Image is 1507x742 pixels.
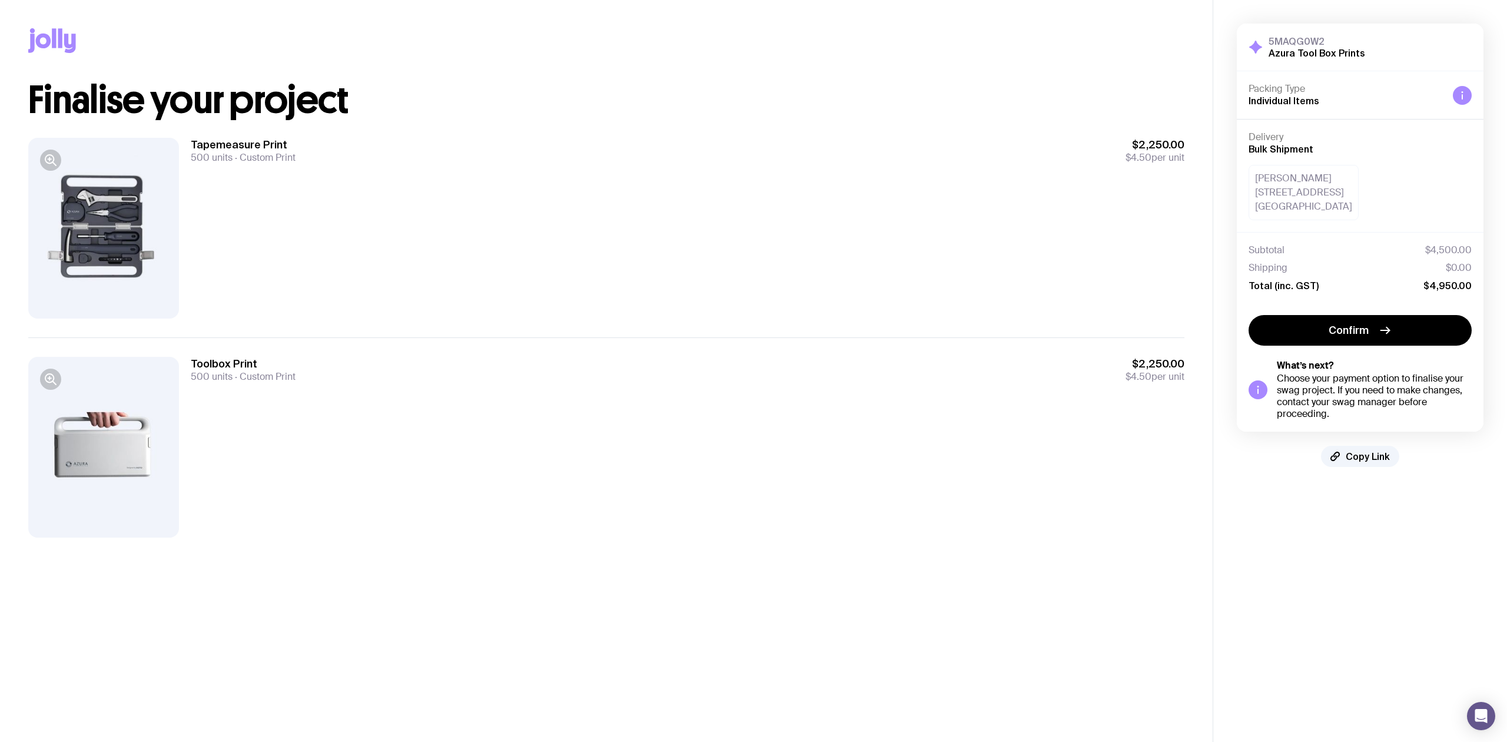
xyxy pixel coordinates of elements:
[1446,262,1472,274] span: $0.00
[1423,280,1472,291] span: $4,950.00
[1249,165,1359,220] div: [PERSON_NAME] [STREET_ADDRESS] [GEOGRAPHIC_DATA]
[1249,95,1319,106] span: Individual Items
[1249,131,1472,143] h4: Delivery
[1321,446,1399,467] button: Copy Link
[191,151,233,164] span: 500 units
[1277,373,1472,420] div: Choose your payment option to finalise your swag project. If you need to make changes, contact yo...
[1126,370,1151,383] span: $4.50
[233,370,296,383] span: Custom Print
[1249,262,1287,274] span: Shipping
[1249,144,1313,154] span: Bulk Shipment
[191,357,296,371] h3: Toolbox Print
[191,370,233,383] span: 500 units
[1126,357,1184,371] span: $2,250.00
[1425,244,1472,256] span: $4,500.00
[1329,323,1369,337] span: Confirm
[1269,35,1365,47] h3: 5MAQG0W2
[1249,280,1319,291] span: Total (inc. GST)
[233,151,296,164] span: Custom Print
[191,138,296,152] h3: Tapemeasure Print
[1126,151,1151,164] span: $4.50
[1467,702,1495,730] div: Open Intercom Messenger
[28,81,1184,119] h1: Finalise your project
[1249,83,1443,95] h4: Packing Type
[1249,244,1284,256] span: Subtotal
[1277,360,1472,372] h5: What’s next?
[1269,47,1365,59] h2: Azura Tool Box Prints
[1126,371,1184,383] span: per unit
[1346,450,1390,462] span: Copy Link
[1249,315,1472,346] button: Confirm
[1126,152,1184,164] span: per unit
[1126,138,1184,152] span: $2,250.00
